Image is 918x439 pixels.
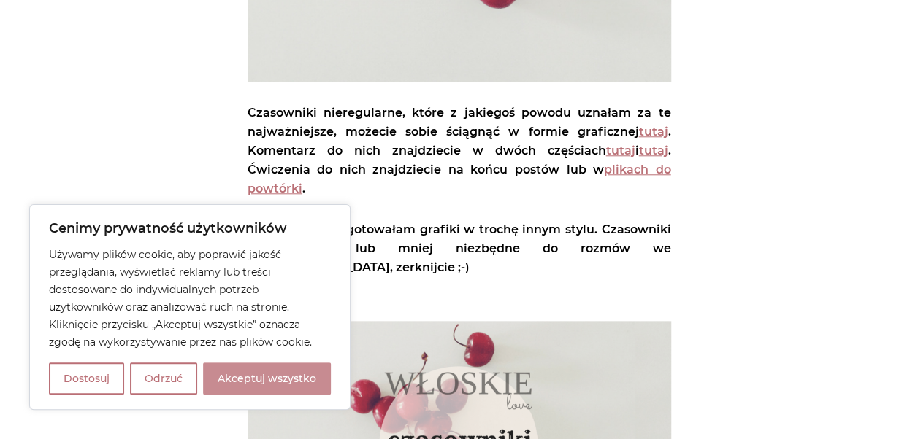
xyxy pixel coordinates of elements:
a: tutaj [639,144,668,158]
a: tutaj [606,144,635,158]
button: Dostosuj [49,362,124,395]
p: Cenimy prywatność użytkowników [49,219,331,237]
a: tutaj [639,125,668,139]
button: Odrzuć [130,362,197,395]
p: Używamy plików cookie, aby poprawić jakość przeglądania, wyświetlać reklamy lub treści dostosowan... [49,246,331,351]
p: Czasowniki nieregularne, które z jakiegoś powodu uznałam za te najważniejsze, możecie sobie ściąg... [248,104,671,198]
p: Tym razem przygotowałam grafiki w trochę innym stylu. Czasowniki są bardziej lub mniej niezbędne ... [248,220,671,277]
button: Akceptuj wszystko [203,362,331,395]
